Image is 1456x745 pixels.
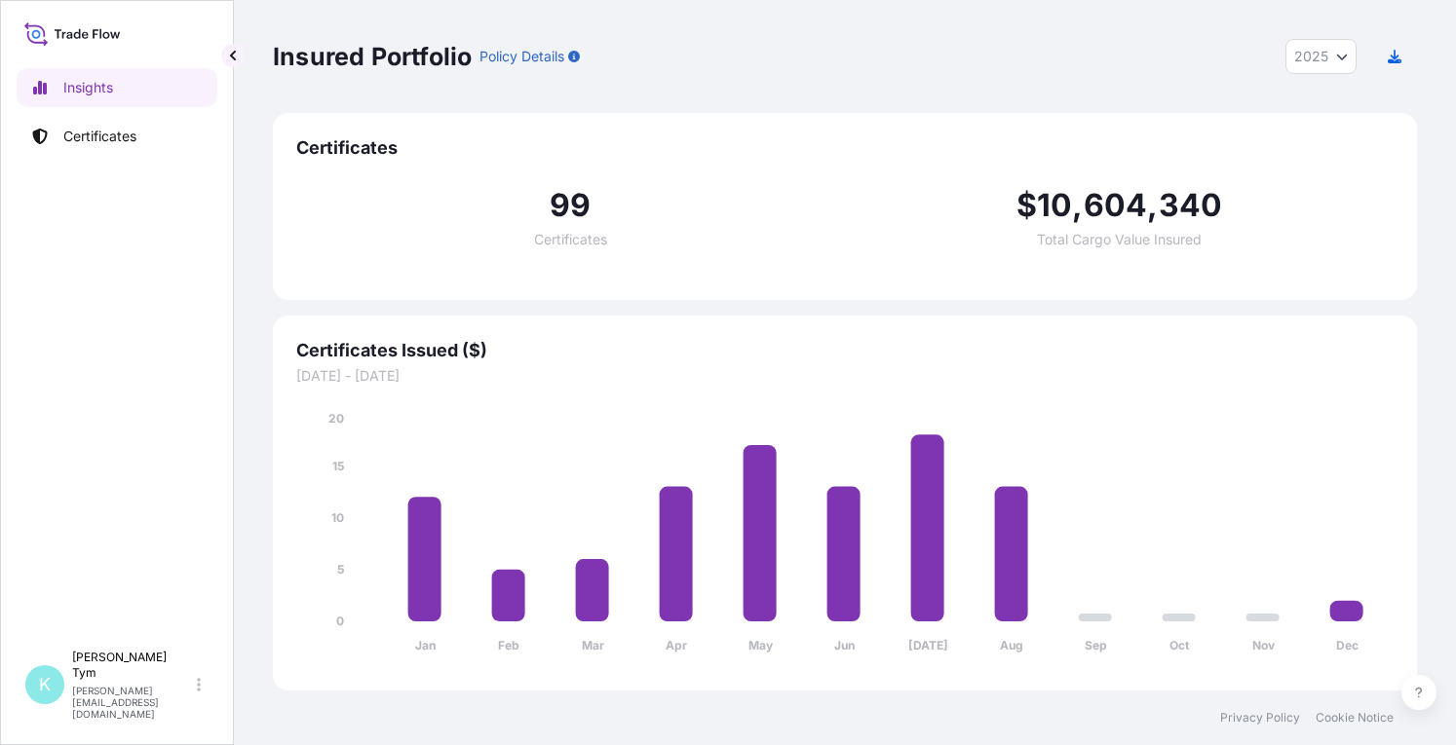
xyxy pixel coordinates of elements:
tspan: [DATE] [908,638,948,652]
span: 99 [550,190,591,221]
span: $ [1016,190,1037,221]
p: Certificates [63,127,136,146]
tspan: Sep [1085,638,1107,652]
span: 10 [1037,190,1072,221]
tspan: Jun [834,638,855,652]
button: Year Selector [1285,39,1357,74]
tspan: 20 [328,411,344,426]
tspan: 5 [337,562,344,577]
tspan: 15 [332,459,344,473]
a: Certificates [17,117,217,156]
span: , [1147,190,1158,221]
tspan: 0 [336,614,344,628]
p: Insured Portfolio [273,41,472,72]
tspan: May [748,638,774,652]
span: K [39,675,51,694]
p: [PERSON_NAME][EMAIL_ADDRESS][DOMAIN_NAME] [72,685,193,720]
span: 604 [1084,190,1148,221]
tspan: Dec [1336,638,1359,652]
tspan: Mar [582,638,604,652]
tspan: Nov [1252,638,1276,652]
p: [PERSON_NAME] Tym [72,650,193,681]
span: 2025 [1294,47,1328,66]
p: Insights [63,78,113,97]
tspan: Aug [1000,638,1023,652]
tspan: 10 [331,510,344,525]
a: Privacy Policy [1220,710,1300,726]
span: [DATE] - [DATE] [296,366,1394,386]
span: , [1072,190,1083,221]
span: Certificates Issued ($) [296,339,1394,362]
span: Certificates [534,233,607,246]
a: Cookie Notice [1316,710,1394,726]
p: Policy Details [479,47,564,66]
span: Certificates [296,136,1394,160]
a: Insights [17,68,217,107]
tspan: Feb [498,638,519,652]
tspan: Jan [415,638,436,652]
tspan: Apr [666,638,687,652]
span: 340 [1159,190,1223,221]
span: Total Cargo Value Insured [1037,233,1202,246]
tspan: Oct [1169,638,1190,652]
